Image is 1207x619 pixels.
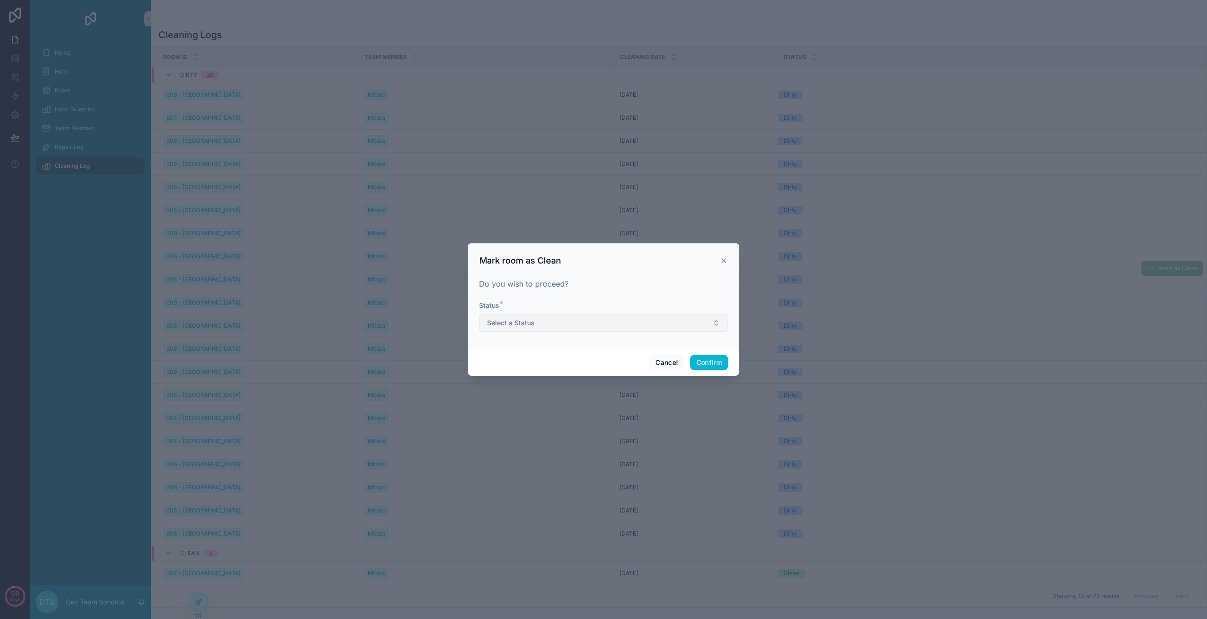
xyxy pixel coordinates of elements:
span: Do you wish to proceed? [479,279,569,289]
span: Select a Status [487,318,535,328]
h3: Mark room as Clean [479,255,561,266]
button: Cancel [649,355,684,370]
button: Select Button [479,314,728,332]
span: Status [479,301,499,309]
button: Confirm [690,355,728,370]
